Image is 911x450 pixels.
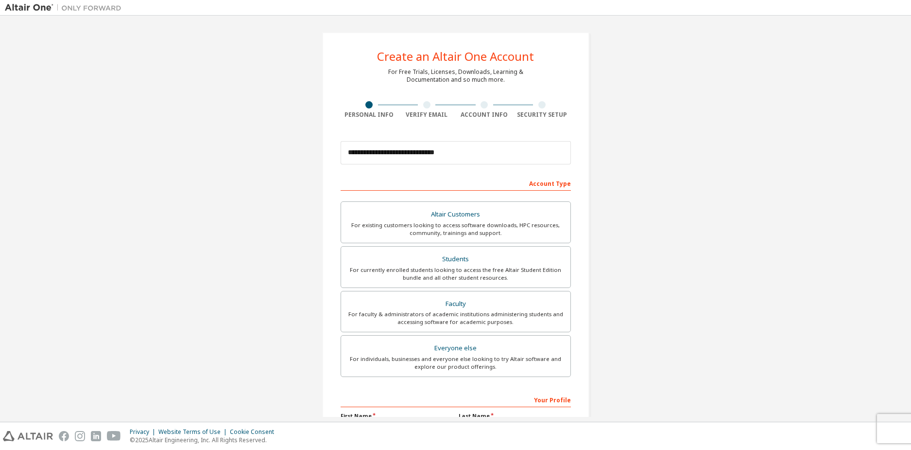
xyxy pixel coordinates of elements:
[398,111,456,119] div: Verify Email
[347,252,565,266] div: Students
[3,431,53,441] img: altair_logo.svg
[347,297,565,311] div: Faculty
[341,392,571,407] div: Your Profile
[347,266,565,282] div: For currently enrolled students looking to access the free Altair Student Edition bundle and all ...
[75,431,85,441] img: instagram.svg
[347,342,565,355] div: Everyone else
[513,111,571,119] div: Security Setup
[59,431,69,441] img: facebook.svg
[347,310,565,326] div: For faculty & administrators of academic institutions administering students and accessing softwa...
[377,51,534,62] div: Create an Altair One Account
[158,428,230,436] div: Website Terms of Use
[459,412,571,420] label: Last Name
[341,175,571,191] div: Account Type
[5,3,126,13] img: Altair One
[456,111,514,119] div: Account Info
[91,431,101,441] img: linkedin.svg
[230,428,280,436] div: Cookie Consent
[341,412,453,420] label: First Name
[341,111,398,119] div: Personal Info
[107,431,121,441] img: youtube.svg
[347,355,565,371] div: For individuals, businesses and everyone else looking to try Altair software and explore our prod...
[130,436,280,444] p: © 2025 Altair Engineering, Inc. All Rights Reserved.
[347,208,565,221] div: Altair Customers
[347,221,565,237] div: For existing customers looking to access software downloads, HPC resources, community, trainings ...
[130,428,158,436] div: Privacy
[388,68,523,84] div: For Free Trials, Licenses, Downloads, Learning & Documentation and so much more.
